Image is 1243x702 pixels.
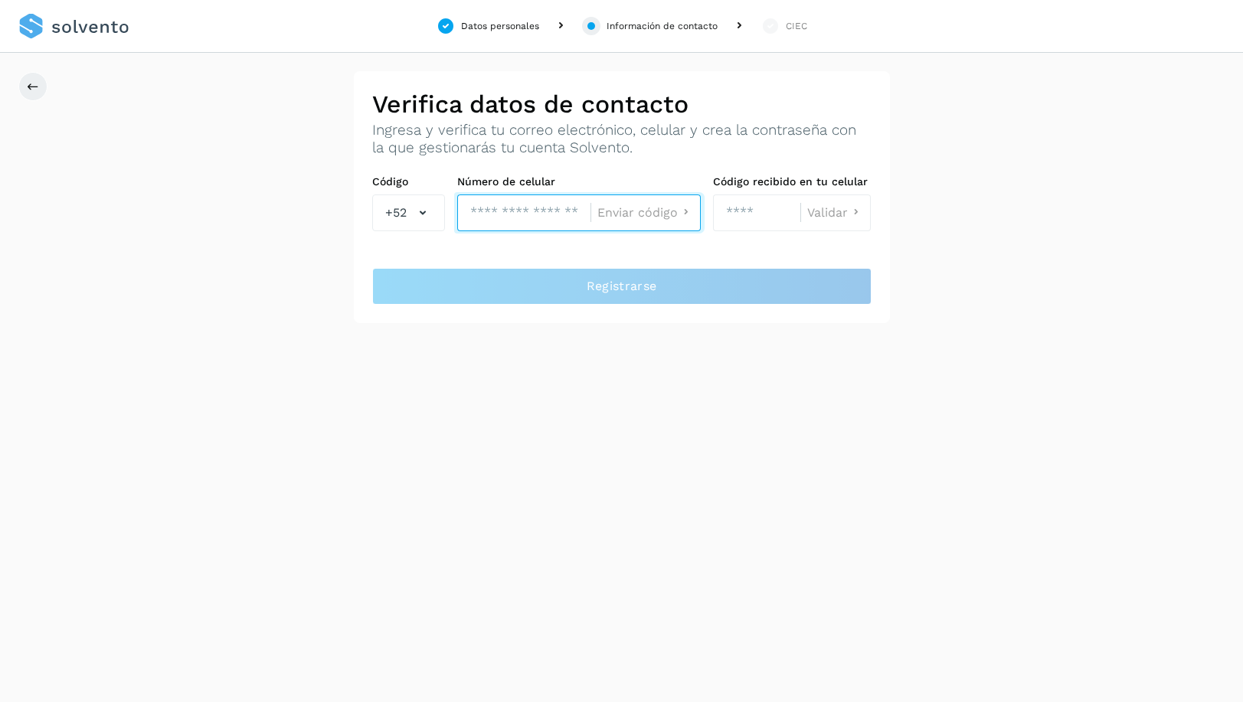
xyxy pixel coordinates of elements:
div: Datos personales [461,19,539,33]
span: Validar [807,207,848,219]
label: Código [372,175,445,188]
button: Enviar código [597,204,694,220]
div: Información de contacto [607,19,718,33]
button: Validar [807,204,864,220]
span: Enviar código [597,207,678,219]
button: Registrarse [372,268,872,305]
h2: Verifica datos de contacto [372,90,872,119]
div: CIEC [786,19,807,33]
label: Número de celular [457,175,701,188]
p: Ingresa y verifica tu correo electrónico, celular y crea la contraseña con la que gestionarás tu ... [372,122,872,157]
label: Código recibido en tu celular [713,175,872,188]
span: Registrarse [587,278,656,295]
span: +52 [385,204,407,222]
